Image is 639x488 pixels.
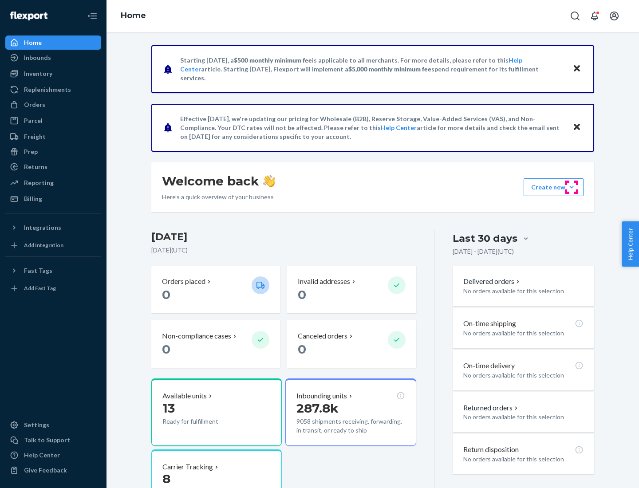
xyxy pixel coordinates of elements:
[586,7,603,25] button: Open notifications
[263,175,275,187] img: hand-wave emoji
[5,130,101,144] a: Freight
[162,193,275,201] p: Here’s a quick overview of your business
[24,436,70,445] div: Talk to Support
[622,221,639,267] button: Help Center
[566,7,584,25] button: Open Search Box
[114,3,153,29] ol: breadcrumbs
[24,132,46,141] div: Freight
[296,417,405,435] p: 9058 shipments receiving, forwarding, in transit, or ready to ship
[5,192,101,206] a: Billing
[151,320,280,368] button: Non-compliance cases 0
[234,56,312,64] span: $500 monthly minimum fee
[463,287,584,295] p: No orders available for this selection
[298,331,347,341] p: Canceled orders
[162,331,231,341] p: Non-compliance cases
[24,194,42,203] div: Billing
[162,462,213,472] p: Carrier Tracking
[5,160,101,174] a: Returns
[298,276,350,287] p: Invalid addresses
[381,124,417,131] a: Help Center
[463,329,584,338] p: No orders available for this selection
[24,116,43,125] div: Parcel
[348,65,431,73] span: $5,000 monthly minimum fee
[162,287,170,302] span: 0
[5,98,101,112] a: Orders
[463,371,584,380] p: No orders available for this selection
[24,69,52,78] div: Inventory
[162,391,207,401] p: Available units
[10,12,47,20] img: Flexport logo
[24,466,67,475] div: Give Feedback
[5,83,101,97] a: Replenishments
[83,7,101,25] button: Close Navigation
[5,281,101,295] a: Add Fast Tag
[5,35,101,50] a: Home
[5,418,101,432] a: Settings
[121,11,146,20] a: Home
[571,63,583,75] button: Close
[298,342,306,357] span: 0
[5,463,101,477] button: Give Feedback
[151,378,282,446] button: Available units13Ready for fulfillment
[463,445,519,455] p: Return disposition
[162,276,205,287] p: Orders placed
[24,147,38,156] div: Prep
[5,433,101,447] a: Talk to Support
[24,38,42,47] div: Home
[287,320,416,368] button: Canceled orders 0
[180,56,564,83] p: Starting [DATE], a is applicable to all merchants. For more details, please refer to this article...
[24,266,52,275] div: Fast Tags
[24,421,49,429] div: Settings
[24,451,60,460] div: Help Center
[151,246,416,255] p: [DATE] ( UTC )
[463,361,515,371] p: On-time delivery
[151,230,416,244] h3: [DATE]
[24,100,45,109] div: Orders
[571,121,583,134] button: Close
[5,67,101,81] a: Inventory
[463,319,516,329] p: On-time shipping
[5,176,101,190] a: Reporting
[285,378,416,446] button: Inbounding units287.8k9058 shipments receiving, forwarding, in transit, or ready to ship
[5,238,101,252] a: Add Integration
[463,276,521,287] button: Delivered orders
[24,241,63,249] div: Add Integration
[298,287,306,302] span: 0
[162,417,245,426] p: Ready for fulfillment
[24,162,47,171] div: Returns
[24,223,61,232] div: Integrations
[24,178,54,187] div: Reporting
[5,264,101,278] button: Fast Tags
[24,53,51,62] div: Inbounds
[453,247,514,256] p: [DATE] - [DATE] ( UTC )
[162,342,170,357] span: 0
[180,114,564,141] p: Effective [DATE], we're updating our pricing for Wholesale (B2B), Reserve Storage, Value-Added Se...
[162,173,275,189] h1: Welcome back
[162,401,175,416] span: 13
[605,7,623,25] button: Open account menu
[5,448,101,462] a: Help Center
[296,401,339,416] span: 287.8k
[24,284,56,292] div: Add Fast Tag
[24,85,71,94] div: Replenishments
[463,455,584,464] p: No orders available for this selection
[151,266,280,313] button: Orders placed 0
[453,232,517,245] div: Last 30 days
[5,220,101,235] button: Integrations
[463,413,584,421] p: No orders available for this selection
[5,114,101,128] a: Parcel
[463,403,520,413] button: Returned orders
[296,391,347,401] p: Inbounding units
[5,145,101,159] a: Prep
[524,178,584,196] button: Create new
[162,471,170,486] span: 8
[287,266,416,313] button: Invalid addresses 0
[5,51,101,65] a: Inbounds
